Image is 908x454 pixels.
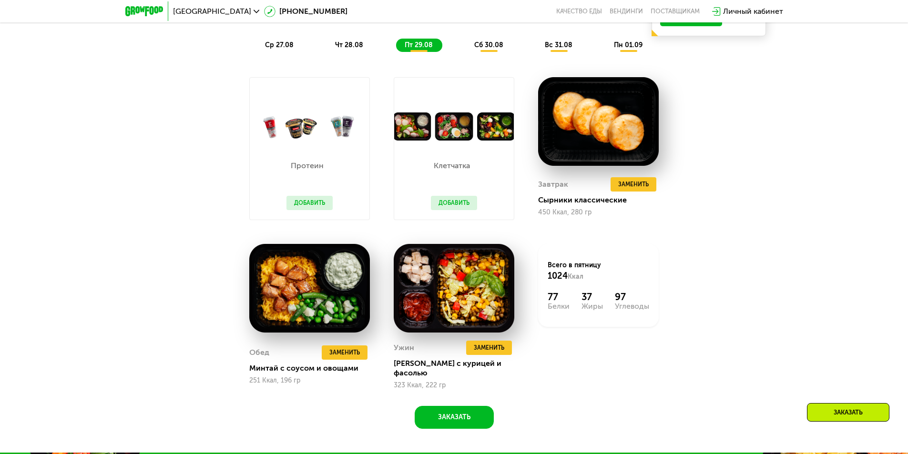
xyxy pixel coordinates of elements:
[265,41,294,49] span: ср 27.08
[249,377,370,384] div: 251 Ккал, 196 гр
[415,406,494,429] button: Заказать
[582,291,603,303] div: 37
[610,8,643,15] a: Вендинги
[538,195,666,205] div: Сырники классические
[538,209,659,216] div: 450 Ккал, 280 гр
[431,196,477,210] button: Добавить
[394,359,522,378] div: [PERSON_NAME] с курицей и фасолью
[611,177,656,192] button: Заменить
[394,341,414,355] div: Ужин
[548,271,568,281] span: 1024
[322,345,367,360] button: Заменить
[548,291,570,303] div: 77
[286,196,333,210] button: Добавить
[651,8,700,15] div: поставщикам
[618,180,649,189] span: Заменить
[614,41,643,49] span: пн 01.09
[405,41,433,49] span: пт 29.08
[548,261,649,282] div: Всего в пятницу
[474,41,503,49] span: сб 30.08
[545,41,572,49] span: вс 31.08
[264,6,347,17] a: [PHONE_NUMBER]
[723,6,783,17] div: Личный кабинет
[556,8,602,15] a: Качество еды
[431,162,472,170] p: Клетчатка
[249,363,377,373] div: Минтай с соусом и овощами
[335,41,363,49] span: чт 28.08
[582,303,603,310] div: Жиры
[807,403,889,422] div: Заказать
[615,303,649,310] div: Углеводы
[466,341,512,355] button: Заменить
[249,345,269,360] div: Обед
[474,343,504,353] span: Заменить
[286,162,328,170] p: Протеин
[615,291,649,303] div: 97
[329,348,360,357] span: Заменить
[548,303,570,310] div: Белки
[538,177,568,192] div: Завтрак
[568,272,583,281] span: Ккал
[173,8,251,15] span: [GEOGRAPHIC_DATA]
[394,382,514,389] div: 323 Ккал, 222 гр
